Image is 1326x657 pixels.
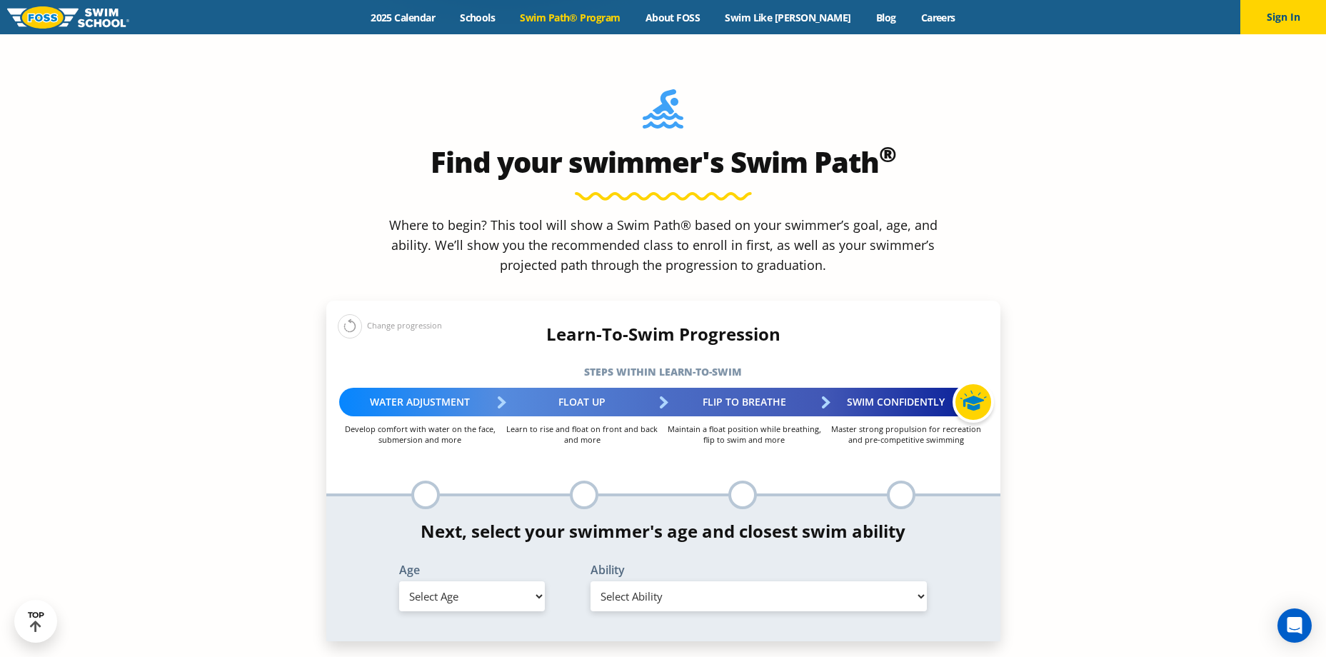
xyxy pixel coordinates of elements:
label: Age [399,564,545,576]
h4: Learn-To-Swim Progression [326,324,1000,344]
div: Float Up [501,388,663,416]
p: Learn to rise and float on front and back and more [501,423,663,445]
h4: Next, select your swimmer's age and closest swim ability [326,521,1000,541]
p: Master strong propulsion for recreation and pre-competitive swimming [825,423,988,445]
div: Water Adjustment [339,388,501,416]
div: TOP [28,611,44,633]
a: Swim Like [PERSON_NAME] [713,11,864,24]
h5: Steps within Learn-to-Swim [326,362,1000,382]
div: Flip to Breathe [663,388,825,416]
a: Careers [908,11,968,24]
p: Where to begin? This tool will show a Swim Path® based on your swimmer’s goal, age, and ability. ... [383,215,943,275]
label: Ability [591,564,928,576]
a: 2025 Calendar [358,11,448,24]
a: Swim Path® Program [508,11,633,24]
h2: Find your swimmer's Swim Path [326,145,1000,179]
div: Change progression [338,314,442,338]
div: Swim Confidently [825,388,988,416]
p: Develop comfort with water on the face, submersion and more [339,423,501,445]
img: FOSS Swim School Logo [7,6,129,29]
a: Schools [448,11,508,24]
img: Foss-Location-Swimming-Pool-Person.svg [643,89,683,138]
div: Open Intercom Messenger [1277,608,1312,643]
a: Blog [863,11,908,24]
sup: ® [879,139,896,169]
p: Maintain a float position while breathing, flip to swim and more [663,423,825,445]
a: About FOSS [633,11,713,24]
